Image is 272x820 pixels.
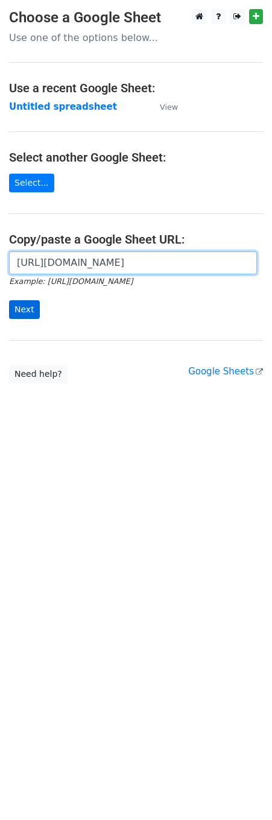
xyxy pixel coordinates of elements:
a: Need help? [9,365,68,383]
small: View [160,102,178,112]
a: Google Sheets [188,366,263,377]
iframe: Chat Widget [212,762,272,820]
a: Untitled spreadsheet [9,101,117,112]
small: Example: [URL][DOMAIN_NAME] [9,277,133,286]
h4: Use a recent Google Sheet: [9,81,263,95]
a: Select... [9,174,54,192]
a: View [148,101,178,112]
p: Use one of the options below... [9,31,263,44]
h4: Copy/paste a Google Sheet URL: [9,232,263,247]
input: Paste your Google Sheet URL here [9,251,257,274]
input: Next [9,300,40,319]
h4: Select another Google Sheet: [9,150,263,165]
h3: Choose a Google Sheet [9,9,263,27]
